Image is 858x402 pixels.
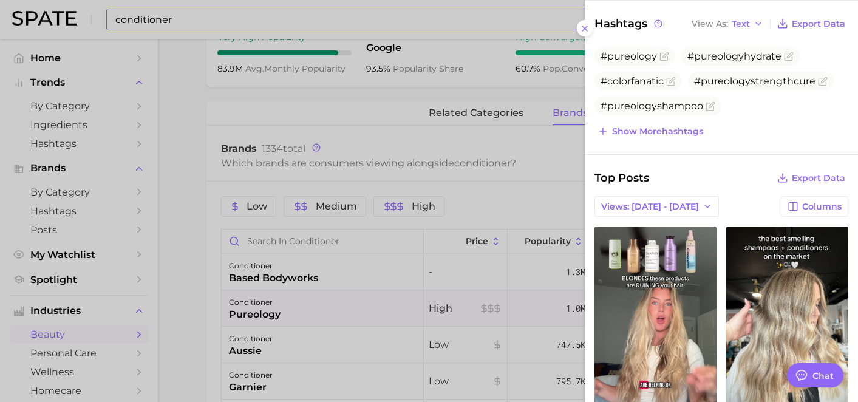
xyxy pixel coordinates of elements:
[612,126,703,137] span: Show more hashtags
[687,50,781,62] span: #pureologyhydrate
[594,169,649,186] span: Top Posts
[601,202,699,212] span: Views: [DATE] - [DATE]
[781,196,848,217] button: Columns
[692,21,728,27] span: View As
[601,100,703,112] span: #pureologyshampoo
[694,75,815,87] span: #pureologystrengthcure
[818,77,828,86] button: Flag as miscategorized or irrelevant
[792,173,845,183] span: Export Data
[601,50,657,62] span: #pureology
[594,15,664,32] span: Hashtags
[784,52,794,61] button: Flag as miscategorized or irrelevant
[774,15,848,32] button: Export Data
[666,77,676,86] button: Flag as miscategorized or irrelevant
[594,123,706,140] button: Show morehashtags
[689,16,766,32] button: View AsText
[792,19,845,29] span: Export Data
[601,75,664,87] span: #colorfanatic
[774,169,848,186] button: Export Data
[732,21,750,27] span: Text
[802,202,842,212] span: Columns
[659,52,669,61] button: Flag as miscategorized or irrelevant
[594,196,719,217] button: Views: [DATE] - [DATE]
[706,101,715,111] button: Flag as miscategorized or irrelevant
